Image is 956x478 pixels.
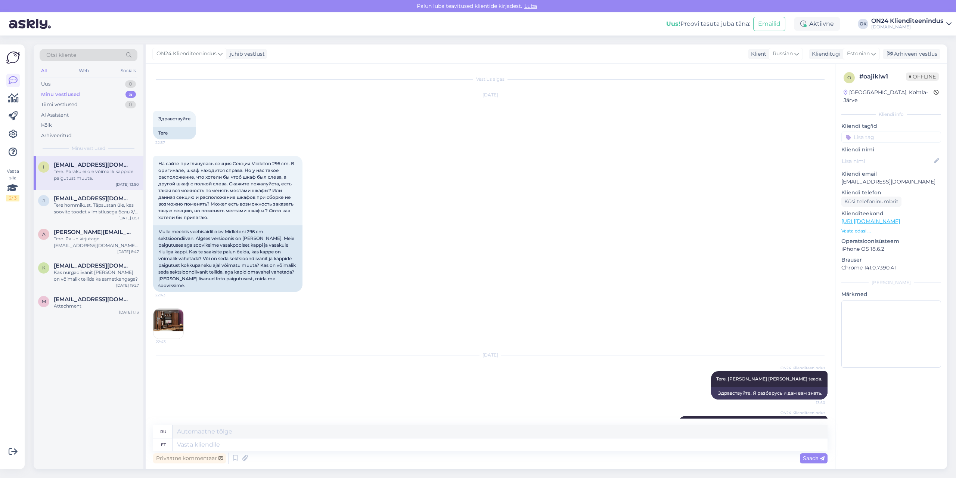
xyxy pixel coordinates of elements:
div: Vaata siia [6,168,19,201]
div: ON24 Klienditeenindus [871,18,943,24]
div: [DATE] 13:50 [116,182,139,187]
span: ON24 Klienditeenindus [156,50,217,58]
span: A [42,231,46,237]
span: muthatha@mail.ru [54,296,131,303]
div: Tere. Palun kirjutage [EMAIL_ADDRESS][DOMAIN_NAME] ja märkige kokkupaneku juhendilt, millised det... [54,235,139,249]
div: Privaatne kommentaar [153,453,226,463]
div: [DATE] 8:47 [117,249,139,255]
img: Askly Logo [6,50,20,65]
p: iPhone OS 18.6.2 [841,245,941,253]
div: Kõik [41,121,52,129]
span: o [847,75,851,80]
div: Klienditugi [809,50,841,58]
div: Klient [748,50,766,58]
span: ON24 Klienditeenindus [780,365,825,371]
div: AI Assistent [41,111,69,119]
div: Socials [119,66,137,75]
p: Kliendi tag'id [841,122,941,130]
span: Estonian [847,50,870,58]
div: Küsi telefoninumbrit [841,197,901,207]
span: k [42,265,46,271]
span: Otsi kliente [46,51,76,59]
span: ON24 Klienditeenindus [780,410,825,416]
span: Russian [773,50,793,58]
div: [DATE] 1:13 [119,309,139,315]
span: 13:50 [797,400,825,405]
span: iriwa2004@list.ru [54,161,131,168]
div: Web [77,66,90,75]
div: Arhiveeri vestlus [883,49,940,59]
span: Jola70@mail.Ru [54,195,131,202]
div: ru [160,425,167,438]
div: [DATE] 8:51 [118,215,139,221]
span: m [42,299,46,304]
span: i [43,164,44,170]
p: Chrome 141.0.7390.41 [841,264,941,272]
p: [EMAIL_ADDRESS][DOMAIN_NAME] [841,178,941,186]
p: Märkmed [841,290,941,298]
input: Lisa tag [841,132,941,143]
button: Emailid [753,17,785,31]
div: Kas nurgadiivanit [PERSON_NAME] on võimalik tellida ka sametkangaga? [54,269,139,283]
p: Kliendi nimi [841,146,941,154]
span: Minu vestlused [72,145,105,152]
p: Operatsioonisüsteem [841,237,941,245]
span: На сайте приглянулась секция Секция Midleton 296 cm. В оригинале, шкаф находится справа. Но у нас... [158,161,295,220]
div: [PERSON_NAME] [841,279,941,286]
div: Proovi tasuta juba täna: [666,19,750,28]
span: Tere. [PERSON_NAME] [PERSON_NAME] teada. [716,376,822,382]
div: [DATE] [153,92,828,98]
a: [URL][DOMAIN_NAME] [841,218,900,225]
div: [DOMAIN_NAME] [871,24,943,30]
div: Mulle meeldis veebisaidil olev Midletoni 296 cm sektsioondiivan. Algses versioonis on [PERSON_NAM... [153,225,302,292]
div: OK [858,19,868,29]
div: 2 / 3 [6,195,19,201]
div: Tiimi vestlused [41,101,78,108]
div: juhib vestlust [227,50,265,58]
a: ON24 Klienditeenindus[DOMAIN_NAME] [871,18,952,30]
div: [DATE] 19:27 [116,283,139,288]
span: Aisel.aliyeva@gmail.com [54,229,131,235]
div: Tere [153,127,196,139]
div: Tere hommikust. Täpsustan üle, kas soovite toodet viimistlusega белый/белый глянцевый/золотистый ... [54,202,139,215]
span: 22:43 [156,339,184,345]
div: Arhiveeritud [41,132,72,139]
span: J [43,198,45,203]
div: Aktiivne [794,17,840,31]
div: Minu vestlused [41,91,80,98]
span: Offline [906,73,939,81]
span: 22:43 [155,292,183,298]
div: Attachment [54,303,139,309]
div: [GEOGRAPHIC_DATA], Kohtla-Järve [844,89,934,104]
div: et [161,438,166,451]
span: Здравствуйте [158,116,191,121]
div: Vestlus algas [153,76,828,83]
div: Tere. Paraku ei ole võimalik kappide paigutust muuta. [54,168,139,182]
p: Kliendi telefon [841,189,941,197]
div: # oajiklw1 [859,72,906,81]
div: All [40,66,48,75]
span: kairitlepp@gmail.com [54,262,131,269]
p: Kliendi email [841,170,941,178]
div: 0 [125,80,136,88]
p: Brauser [841,256,941,264]
p: Klienditeekond [841,210,941,218]
img: Attachment [153,309,183,339]
div: Uus [41,80,50,88]
p: Vaata edasi ... [841,228,941,234]
span: Luba [522,3,539,9]
div: 0 [125,101,136,108]
input: Lisa nimi [842,157,932,165]
div: 5 [125,91,136,98]
div: Kliendi info [841,111,941,118]
div: [DATE] [153,352,828,358]
span: Saada [803,455,825,462]
div: Здравствуйте. Я разберусь и дам вам знать. [711,387,828,400]
span: 22:37 [155,140,183,145]
b: Uus! [666,20,680,27]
